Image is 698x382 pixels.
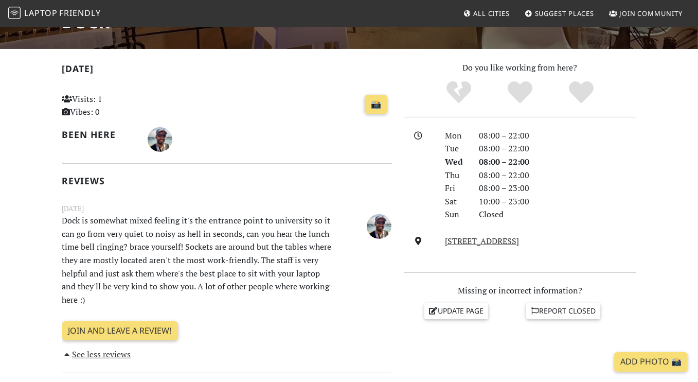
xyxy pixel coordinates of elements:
div: Thu [439,169,473,182]
div: Tue [439,142,473,155]
span: Friendly [59,7,100,19]
div: 08:00 – 22:00 [473,129,642,143]
h1: Dock [62,12,183,32]
div: Mon [439,129,473,143]
div: 08:00 – 22:00 [473,169,642,182]
div: Definitely! [550,80,612,106]
div: Sat [439,195,473,209]
div: 08:00 – 22:00 [473,155,642,169]
a: Add Photo 📸 [614,352,688,372]
p: Visits: 1 Vibes: 0 [62,93,164,119]
span: Carlos Monteiro [148,133,172,144]
a: See less reviews [62,349,131,360]
div: Wed [439,155,473,169]
a: [STREET_ADDRESS] [445,235,519,247]
a: LaptopFriendly LaptopFriendly [8,5,101,23]
span: Suggest Places [535,9,595,18]
div: Fri [439,182,473,195]
div: 10:00 – 23:00 [473,195,642,209]
a: Suggest Places [521,4,599,23]
span: Laptop [24,7,58,19]
p: Missing or incorrect information? [404,284,636,298]
h2: Been here [62,129,135,140]
span: All Cities [473,9,510,18]
a: 📸 [365,95,387,114]
div: Sun [439,208,473,221]
a: All Cities [459,4,514,23]
div: Yes [490,80,551,106]
p: Do you like working from here? [404,61,636,75]
div: No [428,80,490,106]
img: LaptopFriendly [8,7,21,19]
a: Update page [424,303,488,319]
img: 1065-carlos.jpg [148,127,172,152]
div: 08:00 – 22:00 [473,142,642,155]
div: Closed [473,208,642,221]
a: Join Community [605,4,687,23]
p: Dock is somewhat mixed feeling it's the entrance point to university so it can go from very quiet... [56,214,341,306]
span: Join Community [619,9,683,18]
a: Report closed [526,303,600,319]
div: 08:00 – 23:00 [473,182,642,195]
h2: Reviews [62,176,392,186]
img: 1065-carlos.jpg [367,214,391,239]
span: Carlos Monteiro [367,220,391,231]
small: [DATE] [56,203,398,214]
h2: [DATE] [62,63,392,78]
a: Join and leave a review! [62,321,178,341]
